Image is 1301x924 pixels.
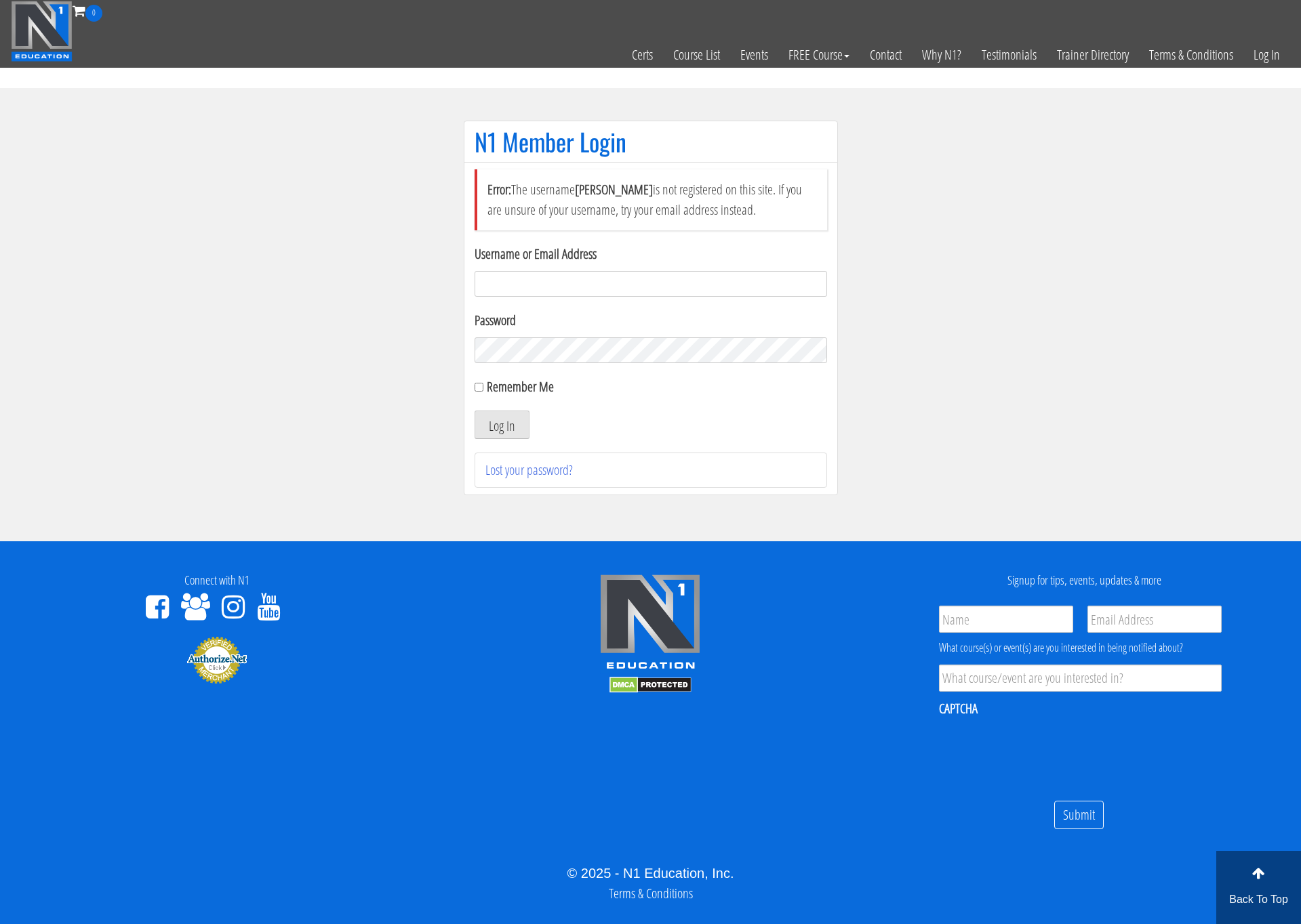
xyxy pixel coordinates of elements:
label: Remember Me [487,377,554,396]
h4: Signup for tips, events, updates & more [877,574,1291,587]
img: n1-education [11,1,73,62]
p: Back To Top [1216,891,1301,908]
img: DMCA.com Protection Status [609,677,692,693]
a: Testimonials [972,22,1047,88]
a: Certs [622,22,663,88]
label: Username or Email Address [475,244,827,264]
a: FREE Course [778,22,860,88]
a: Events [730,22,778,88]
label: Password [475,310,827,331]
a: Trainer Directory [1047,22,1139,88]
div: What course(s) or event(s) are you interested in being notified about? [939,639,1222,656]
iframe: reCAPTCHA [939,726,1145,779]
div: © 2025 - N1 Education, Inc. [10,863,1291,883]
input: Name [939,606,1073,633]
label: CAPTCHA [939,700,978,717]
img: Authorize.Net Merchant - Click to Verify [186,635,247,684]
strong: Error: [487,180,511,198]
a: Why N1? [912,22,972,88]
strong: [PERSON_NAME] [575,180,653,198]
a: Lost your password? [485,461,573,479]
input: What course/event are you interested in? [939,665,1222,692]
img: n1-edu-logo [599,574,701,674]
li: The username is not registered on this site. If you are unsure of your username, try your email a... [475,169,827,230]
input: Submit [1054,801,1104,830]
a: Terms & Conditions [1139,22,1243,88]
button: Log In [475,411,529,439]
span: 0 [85,5,102,22]
input: Email Address [1087,606,1222,633]
h1: N1 Member Login [475,128,827,155]
a: 0 [73,1,102,20]
a: Contact [860,22,912,88]
a: Terms & Conditions [609,884,693,902]
a: Course List [663,22,730,88]
a: Log In [1243,22,1290,88]
h4: Connect with N1 [10,574,424,587]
